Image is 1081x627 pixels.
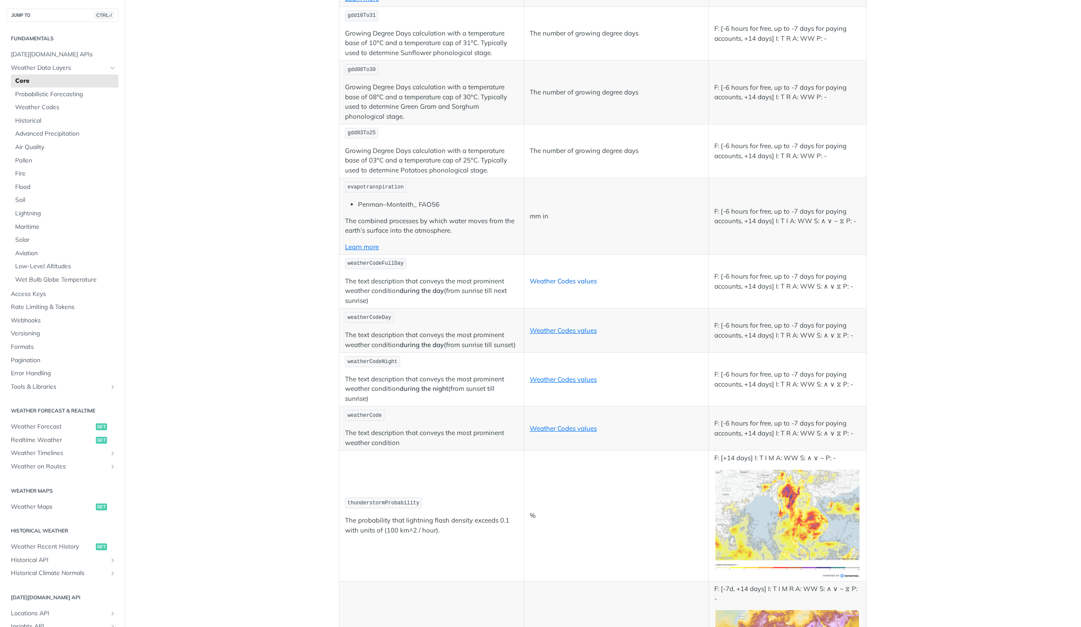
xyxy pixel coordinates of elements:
span: Pollen [15,156,116,165]
a: Weather Codes values [530,424,597,432]
span: Historical API [11,556,107,565]
span: Aviation [15,249,116,258]
a: Weather Recent Historyget [7,540,118,553]
span: Weather Forecast [11,422,94,431]
span: thunderstormProbability [348,500,420,506]
span: Weather on Routes [11,462,107,471]
a: Soil [11,194,118,207]
a: Weather on RoutesShow subpages for Weather on Routes [7,460,118,473]
a: Probabilistic Forecasting [11,88,118,101]
span: Advanced Precipitation [15,130,116,138]
p: % [530,511,703,521]
button: Show subpages for Locations API [109,610,116,617]
span: gdd10To31 [348,13,376,19]
span: weatherCodeNight [348,359,397,365]
a: Aviation [11,247,118,260]
span: get [96,437,107,444]
a: Flood [11,181,118,194]
span: Lightning [15,209,116,218]
a: Lightning [11,207,118,220]
strong: during the night [400,384,448,393]
h2: [DATE][DOMAIN_NAME] API [7,594,118,601]
a: Solar [11,234,118,247]
span: Locations API [11,609,107,618]
p: Growing Degree Days calculation with a temperature base of 08°C and a temperature cap of 30°C. Ty... [345,82,518,121]
span: get [96,543,107,550]
span: Expand image [714,519,861,527]
span: Fire [15,169,116,178]
span: [DATE][DOMAIN_NAME] APIs [11,50,116,59]
a: Weather Codes values [530,326,597,335]
button: Show subpages for Tools & Libraries [109,383,116,390]
p: The probability that lightning flash density exceeds 0.1 with units of (100 km^2 / hour). [345,516,518,535]
a: Learn more [345,243,379,251]
a: Weather Codes [11,101,118,114]
span: Soil [15,196,116,205]
a: [DATE][DOMAIN_NAME] APIs [7,48,118,61]
p: The number of growing degree days [530,146,703,156]
a: Locations APIShow subpages for Locations API [7,607,118,620]
span: Tools & Libraries [11,383,107,391]
li: Penman–Monteith_ FAO56 [358,200,518,210]
p: The combined processes by which water moves from the earth’s surface into the atmosphere. [345,216,518,236]
h2: Fundamentals [7,35,118,42]
span: get [96,504,107,510]
h2: Weather Forecast & realtime [7,407,118,415]
span: gdd03To25 [348,130,376,136]
span: Webhooks [11,316,116,325]
span: Weather Timelines [11,449,107,458]
strong: during the day [400,286,444,295]
span: Wet Bulb Globe Temperature [15,276,116,284]
span: evapotranspiration [348,184,404,190]
a: Rate Limiting & Tokens [7,301,118,314]
a: Maritime [11,221,118,234]
a: Pagination [7,354,118,367]
span: gdd08To30 [348,67,376,73]
a: Core [11,75,118,88]
span: Low-Level Altitudes [15,262,116,271]
a: Weather Forecastget [7,420,118,433]
p: The text description that conveys the most prominent weather condition (from sunset till sunrise) [345,374,518,404]
a: Wet Bulb Globe Temperature [11,273,118,286]
span: CTRL-/ [94,12,114,19]
button: JUMP TOCTRL-/ [7,9,118,22]
p: Growing Degree Days calculation with a temperature base of 10°C and a temperature cap of 31°C. Ty... [345,29,518,58]
button: Hide subpages for Weather Data Layers [109,65,116,71]
a: Weather Codes values [530,277,597,285]
a: Versioning [7,327,118,340]
span: Pagination [11,356,116,365]
button: Show subpages for Weather on Routes [109,463,116,470]
span: Historical Climate Normals [11,569,107,578]
p: The text description that conveys the most prominent weather condition (from sunrise till next su... [345,276,518,306]
p: Growing Degree Days calculation with a temperature base of 03°C and a temperature cap of 25°C. Ty... [345,146,518,175]
span: Formats [11,343,116,351]
p: F: [-6 hours for free, up to -7 days for paying accounts, +14 days] I: T I A: WW S: ∧ ∨ ~ ⧖ P: - [714,207,861,226]
span: weatherCode [348,413,382,419]
a: Historical Climate NormalsShow subpages for Historical Climate Normals [7,567,118,580]
span: Solar [15,236,116,244]
span: Probabilistic Forecasting [15,90,116,99]
p: F: [-6 hours for free, up to -7 days for paying accounts, +14 days] I: T R A: WW P: - [714,83,861,102]
a: Access Keys [7,288,118,301]
p: F: [+14 days] I: T I M A: WW S: ∧ ∨ ~ P: - [714,453,861,463]
p: The text description that conveys the most prominent weather condition [345,428,518,448]
p: The number of growing degree days [530,29,703,39]
span: Historical [15,117,116,125]
span: Weather Codes [15,103,116,112]
p: The number of growing degree days [530,88,703,97]
a: Low-Level Altitudes [11,260,118,273]
a: Air Quality [11,141,118,154]
span: Versioning [11,329,116,338]
span: Air Quality [15,143,116,152]
a: Weather Codes values [530,375,597,383]
a: Weather Mapsget [7,500,118,513]
span: Flood [15,183,116,192]
p: F: [-6 hours for free, up to -7 days for paying accounts, +14 days] I: T R A: WW S: ∧ ∨ ⧖ P: - [714,321,861,340]
p: mm in [530,211,703,221]
span: Access Keys [11,290,116,299]
a: Pollen [11,154,118,167]
span: get [96,423,107,430]
span: Error Handling [11,369,116,378]
h2: Historical Weather [7,527,118,535]
p: F: [-6 hours for free, up to -7 days for paying accounts, +14 days] I: T R A: WW P: - [714,24,861,43]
